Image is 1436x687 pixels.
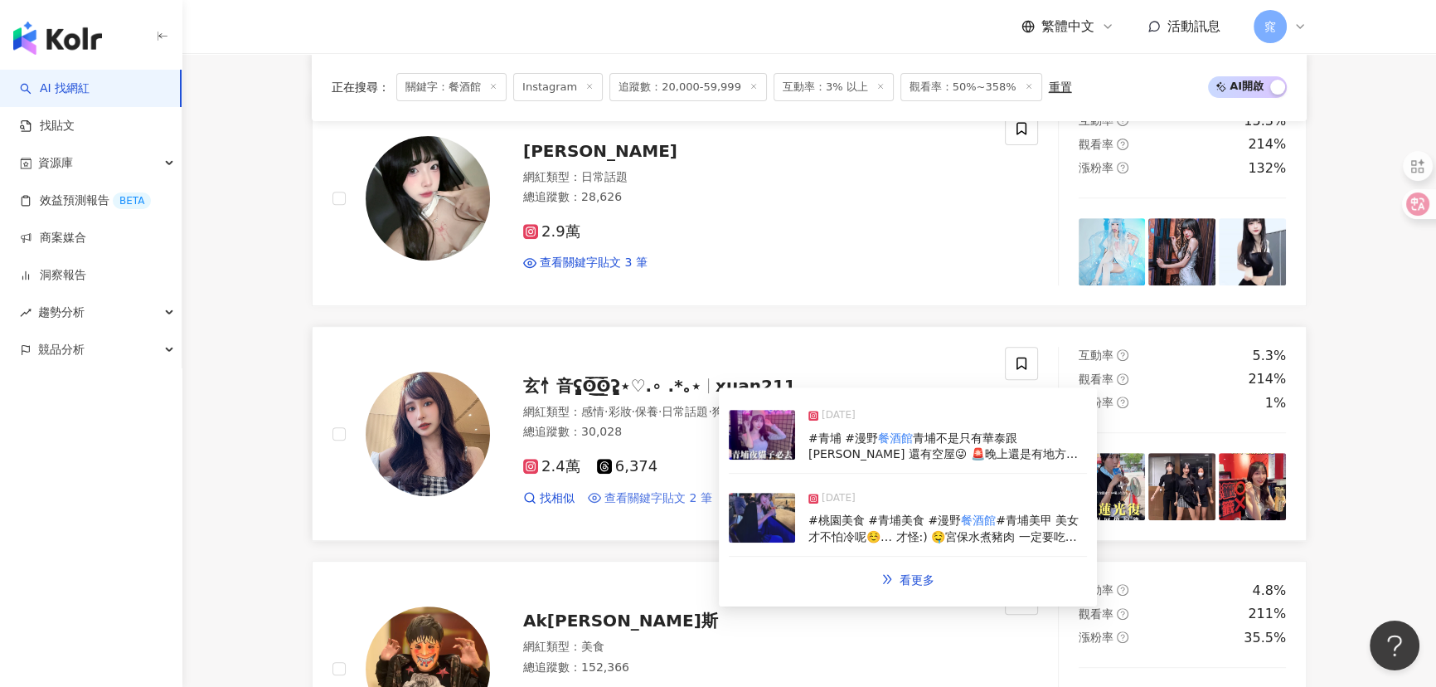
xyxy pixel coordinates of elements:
span: 關鍵字：餐酒館 [396,73,507,101]
div: 214% [1248,370,1286,388]
div: 1% [1265,394,1286,412]
span: 窕 [1264,17,1276,36]
span: · [658,405,662,418]
span: 競品分析 [38,331,85,368]
img: post-image [1148,453,1215,520]
a: KOL Avatar玄忄音ʕ̡̢̡ʘ̅͟͜͡ʘ̲̅ʔ̢̡̢⋆♡.∘ .*｡⋆xuan211_網紅類型：感情·彩妝·保養·日常話題·狗·家庭·美食總追蹤數：30,0282.4萬6,374找相似查看... [312,326,1307,541]
img: post-image [1219,218,1286,285]
span: 觀看率 [1079,138,1113,151]
img: post-image [1079,453,1146,520]
img: KOL Avatar [366,136,490,261]
span: 狗 [712,405,724,418]
span: 玄忄音ʕ̡̢̡ʘ̅͟͜͡ʘ̲̅ʔ̢̡̢⋆♡.∘ .*｡⋆ [523,376,701,396]
span: 2.9萬 [523,223,580,241]
span: · [631,405,634,418]
span: question-circle [1117,397,1128,408]
span: double-right [881,573,893,585]
span: 追蹤數：20,000-59,999 [609,73,767,101]
span: Instagram [513,73,603,101]
span: #青埔 #漫野 [808,431,878,445]
span: 2.4萬 [523,458,580,475]
div: 重置 [1049,80,1072,94]
div: 網紅類型 ： [523,404,985,421]
a: 找貼文 [20,118,75,134]
span: 查看關鍵字貼文 3 筆 [540,255,648,271]
div: 211% [1248,605,1286,623]
span: question-circle [1117,139,1128,150]
img: post-image [729,410,795,460]
span: 互動率：3% 以上 [774,73,894,101]
span: [PERSON_NAME] [523,141,677,161]
span: 互動率 [1079,583,1113,597]
img: post-image [1148,218,1215,285]
span: 查看關鍵字貼文 2 筆 [604,490,712,507]
a: KOL Avatar[PERSON_NAME]網紅類型：日常話題總追蹤數：28,6262.9萬查看關鍵字貼文 3 筆互動率question-circle15.3%觀看率question-circ... [312,91,1307,306]
span: rise [20,307,32,319]
mark: 餐酒館 [878,431,913,445]
span: 活動訊息 [1167,18,1220,34]
a: 找相似 [523,490,575,507]
span: question-circle [1117,584,1128,596]
span: question-circle [1117,373,1128,385]
span: 漲粉率 [1079,631,1113,644]
span: · [604,405,608,418]
span: 觀看率 [1079,373,1113,386]
span: 正在搜尋 ： [332,80,390,94]
mark: 餐酒館 [961,514,996,527]
span: 日常話題 [662,405,708,418]
span: xuan211_ [716,376,804,396]
span: 6,374 [597,458,658,475]
iframe: Help Scout Beacon - Open [1370,621,1419,670]
div: 15.3% [1244,112,1286,130]
div: 總追蹤數 ： 28,626 [523,189,985,206]
div: 214% [1248,135,1286,153]
div: 網紅類型 ： [523,169,985,186]
span: 觀看率：50%~358% [900,73,1042,101]
a: 查看關鍵字貼文 3 筆 [523,255,648,271]
span: 互動率 [1079,348,1113,362]
span: question-circle [1117,631,1128,643]
span: 觀看率 [1079,607,1113,621]
span: · [708,405,711,418]
span: [DATE] [822,490,856,507]
div: 4.8% [1252,582,1286,600]
span: 彩妝 [608,405,631,418]
div: 總追蹤數 ： 152,366 [523,660,985,676]
span: #桃園美食 #青埔美食 #漫野 [808,514,961,527]
span: 繁體中文 [1041,17,1094,36]
div: 132% [1248,159,1286,178]
span: 漲粉率 [1079,161,1113,174]
img: post-image [729,493,795,543]
span: 青埔不是只有華泰跟[PERSON_NAME] 還有空屋😜 🚨晚上還是有地方去的啦 🍻 1.無菜單料理 不用$1000 用料高級實在生魚片 牛尾湯 德國豬腳 牛排 吃不飽還有隱藏料理哦 2.招牌菜... [808,431,1083,575]
div: 35.5% [1244,629,1286,647]
span: 漲粉率 [1079,396,1113,409]
a: 洞察報告 [20,267,86,284]
span: 看更多 [900,573,934,587]
a: searchAI 找網紅 [20,80,90,97]
img: post-image [1219,453,1286,520]
span: 保養 [635,405,658,418]
span: question-circle [1117,349,1128,361]
a: 商案媒合 [20,230,86,246]
span: Ak[PERSON_NAME]斯 [523,611,718,631]
span: 感情 [581,405,604,418]
span: 趨勢分析 [38,294,85,331]
span: 美食 [581,640,604,653]
img: logo [13,22,102,55]
span: question-circle [1117,162,1128,173]
a: double-right看更多 [864,563,952,597]
a: 效益預測報告BETA [20,192,151,209]
a: 查看關鍵字貼文 2 筆 [588,490,712,507]
span: question-circle [1117,608,1128,620]
span: 資源庫 [38,144,73,182]
img: post-image [1079,218,1146,285]
div: 5.3% [1252,347,1286,365]
div: 網紅類型 ： [523,639,985,655]
span: 找相似 [540,490,575,507]
span: 日常話題 [581,170,628,183]
div: 總追蹤數 ： 30,028 [523,424,985,441]
img: KOL Avatar [366,372,490,496]
span: [DATE] [822,407,856,424]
